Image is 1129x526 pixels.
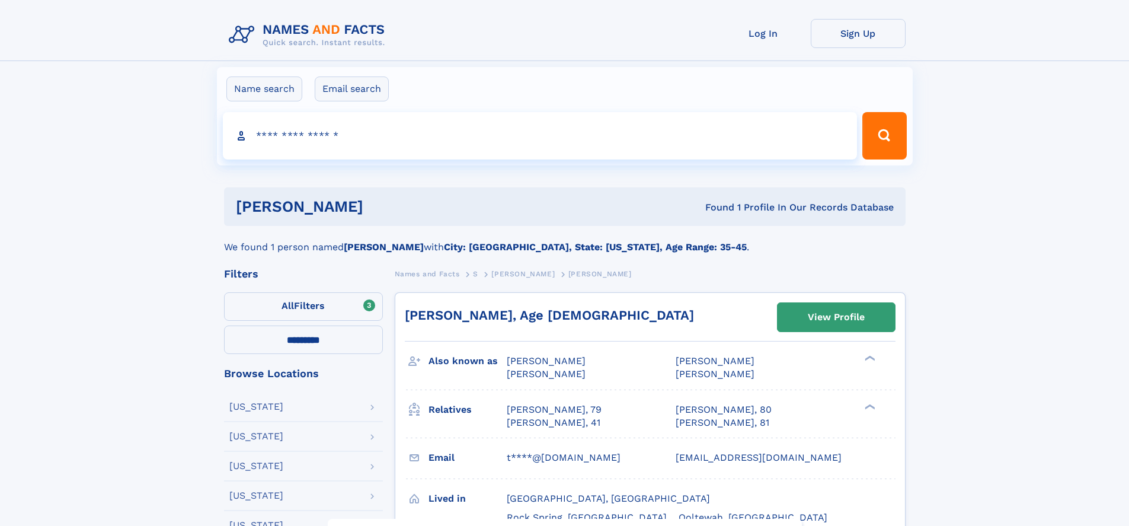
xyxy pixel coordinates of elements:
[428,400,507,420] h3: Relatives
[344,241,424,253] b: [PERSON_NAME]
[224,292,383,321] label: Filters
[676,368,754,380] span: [PERSON_NAME]
[507,368,586,380] span: [PERSON_NAME]
[507,493,710,504] span: [GEOGRAPHIC_DATA], [GEOGRAPHIC_DATA]
[862,355,876,362] div: ❯
[491,266,555,281] a: [PERSON_NAME]
[226,76,302,101] label: Name search
[507,355,586,366] span: [PERSON_NAME]
[676,403,772,416] a: [PERSON_NAME], 80
[862,403,876,410] div: ❯
[282,300,294,311] span: All
[491,270,555,278] span: [PERSON_NAME]
[229,402,283,412] div: [US_STATE]
[229,491,283,501] div: [US_STATE]
[473,270,478,278] span: S
[676,452,842,463] span: [EMAIL_ADDRESS][DOMAIN_NAME]
[507,403,602,416] a: [PERSON_NAME], 79
[428,351,507,371] h3: Also known as
[223,112,858,160] input: search input
[676,355,754,366] span: [PERSON_NAME]
[428,489,507,509] h3: Lived in
[405,308,694,323] a: [PERSON_NAME], Age [DEMOGRAPHIC_DATA]
[778,303,895,331] a: View Profile
[534,201,894,214] div: Found 1 Profile In Our Records Database
[236,199,535,214] h1: [PERSON_NAME]
[568,270,632,278] span: [PERSON_NAME]
[224,269,383,279] div: Filters
[229,461,283,471] div: [US_STATE]
[811,19,906,48] a: Sign Up
[473,266,478,281] a: S
[444,241,747,253] b: City: [GEOGRAPHIC_DATA], State: [US_STATE], Age Range: 35-45
[507,512,667,523] span: Rock Spring, [GEOGRAPHIC_DATA]
[395,266,460,281] a: Names and Facts
[224,19,395,51] img: Logo Names and Facts
[676,416,769,429] a: [PERSON_NAME], 81
[808,304,865,331] div: View Profile
[679,512,827,523] span: Ooltewah, [GEOGRAPHIC_DATA]
[428,448,507,468] h3: Email
[507,416,600,429] a: [PERSON_NAME], 41
[229,432,283,441] div: [US_STATE]
[862,112,906,160] button: Search Button
[315,76,389,101] label: Email search
[716,19,811,48] a: Log In
[224,368,383,379] div: Browse Locations
[224,226,906,254] div: We found 1 person named with .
